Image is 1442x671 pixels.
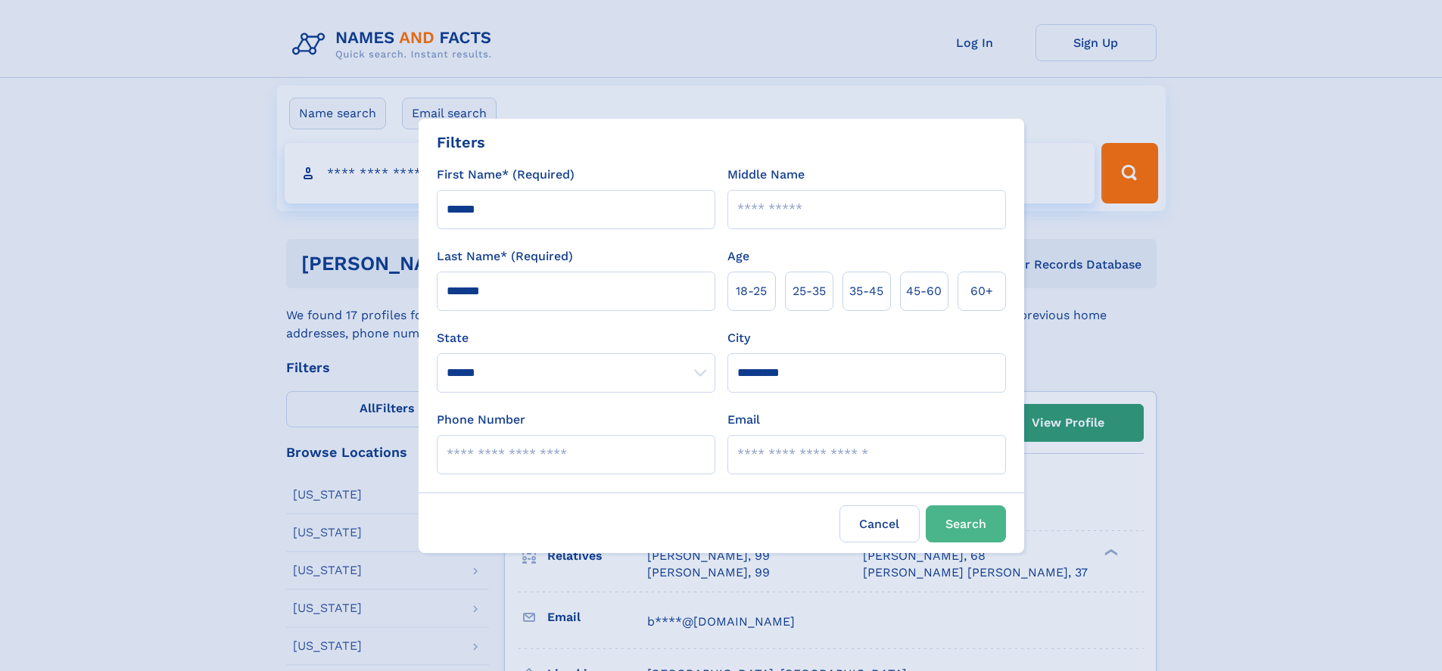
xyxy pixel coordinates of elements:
[970,282,993,300] span: 60+
[849,282,883,300] span: 35‑45
[906,282,942,300] span: 45‑60
[727,166,805,184] label: Middle Name
[437,247,573,266] label: Last Name* (Required)
[736,282,767,300] span: 18‑25
[437,329,715,347] label: State
[727,247,749,266] label: Age
[926,505,1006,542] button: Search
[727,411,760,429] label: Email
[437,166,575,184] label: First Name* (Required)
[437,411,525,429] label: Phone Number
[839,505,920,542] label: Cancel
[793,282,826,300] span: 25‑35
[727,329,750,347] label: City
[437,131,485,154] div: Filters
